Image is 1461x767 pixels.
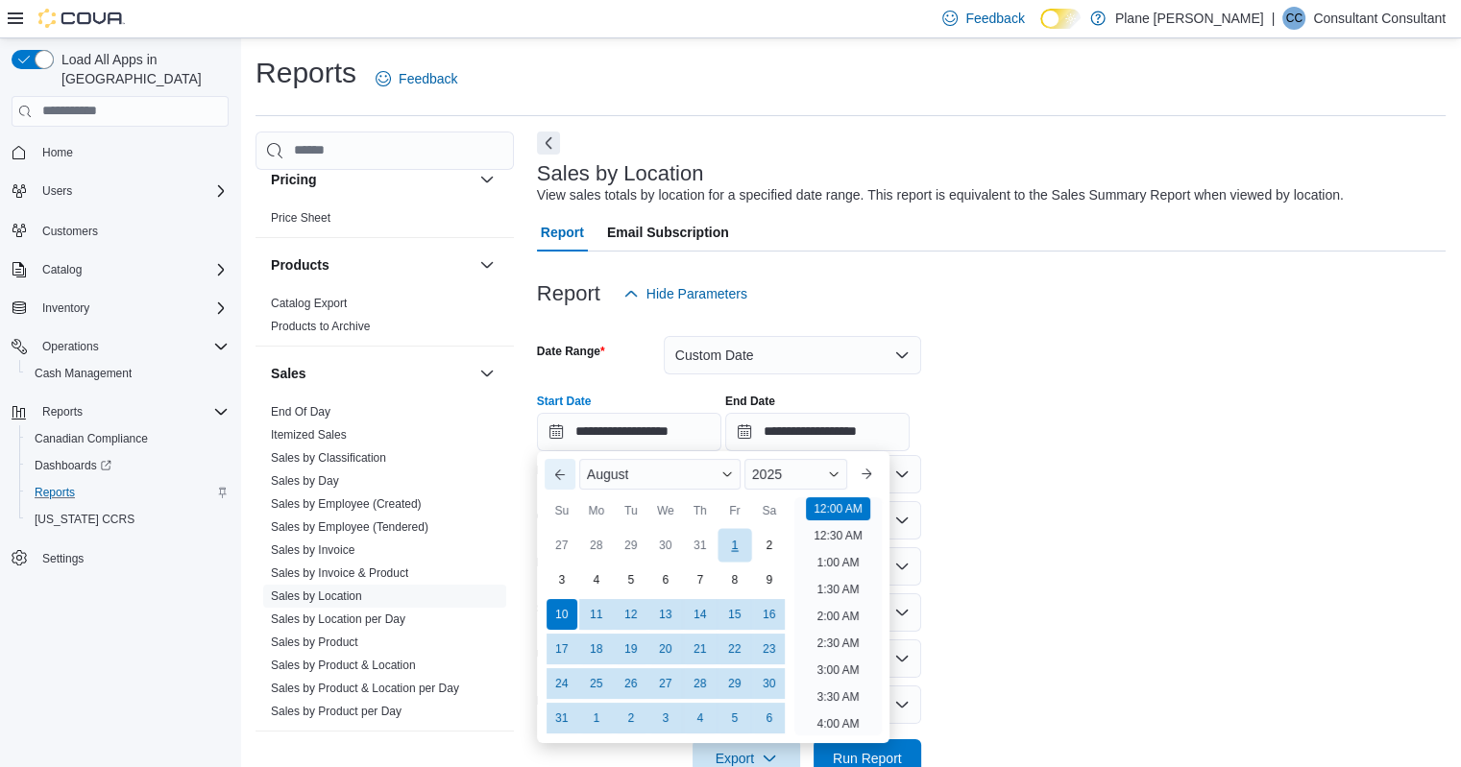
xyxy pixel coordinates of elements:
div: day-13 [650,599,681,630]
div: day-19 [616,634,646,664]
span: Inventory [35,297,229,320]
label: End Date [725,394,775,409]
button: Open list of options [894,513,910,528]
span: Sales by Location per Day [271,611,405,627]
div: day-5 [616,564,646,595]
h3: Sales [271,364,306,383]
span: Sales by Classification [271,450,386,466]
button: Products [271,255,472,275]
button: Pricing [271,170,472,189]
div: day-30 [754,668,785,699]
div: day-26 [616,668,646,699]
div: day-2 [616,703,646,733]
span: End Of Day [271,404,330,419]
a: Cash Management [27,362,139,385]
div: day-31 [547,703,577,733]
div: Mo [581,495,612,526]
button: Products [475,253,499,276]
span: Operations [42,339,99,354]
ul: Time [794,497,882,735]
span: Catalog [42,262,82,277]
span: Report [541,213,584,252]
span: CC [1286,7,1303,30]
label: Date Range [537,344,605,359]
a: Sales by Invoice [271,543,354,557]
h3: Products [271,255,329,275]
li: 12:00 AM [806,497,870,520]
div: day-30 [650,530,681,561]
li: 2:00 AM [809,605,866,628]
span: Dashboards [27,454,229,477]
li: 4:00 AM [809,712,866,735]
span: Home [42,145,73,160]
a: Customers [35,220,106,243]
div: day-4 [581,564,612,595]
div: day-18 [581,634,612,664]
span: Dark Mode [1040,29,1041,30]
div: Button. Open the year selector. 2025 is currently selected. [744,459,847,490]
span: Reports [35,400,229,423]
a: Catalog Export [271,297,347,310]
button: Cash Management [19,360,236,387]
span: [US_STATE] CCRS [35,512,134,527]
input: Dark Mode [1040,9,1081,29]
label: Start Date [537,394,592,409]
button: Open list of options [894,559,910,574]
div: day-31 [685,530,716,561]
div: day-25 [581,668,612,699]
a: [US_STATE] CCRS [27,508,142,531]
p: Consultant Consultant [1313,7,1446,30]
li: 12:30 AM [806,524,870,547]
span: Settings [35,546,229,570]
a: Canadian Compliance [27,427,156,450]
button: Previous Month [545,459,575,490]
div: day-3 [650,703,681,733]
div: day-24 [547,668,577,699]
button: Customers [4,216,236,244]
div: day-17 [547,634,577,664]
div: day-14 [685,599,716,630]
button: Catalog [35,258,89,281]
div: August, 2025 [545,528,787,735]
button: Catalog [4,256,236,283]
span: Feedback [965,9,1024,28]
input: Press the down key to open a popover containing a calendar. [725,413,910,451]
span: Cash Management [27,362,229,385]
a: Dashboards [27,454,119,477]
span: Customers [42,224,98,239]
span: Catalog [35,258,229,281]
div: day-15 [719,599,750,630]
button: Inventory [35,297,97,320]
nav: Complex example [12,131,229,622]
div: day-3 [547,564,577,595]
span: 2025 [752,467,782,482]
button: Operations [35,335,107,358]
span: Users [35,180,229,203]
div: day-27 [650,668,681,699]
div: day-4 [685,703,716,733]
div: day-12 [616,599,646,630]
span: Sales by Invoice [271,542,354,558]
span: Operations [35,335,229,358]
div: Button. Open the month selector. August is currently selected. [579,459,741,490]
span: Home [35,140,229,164]
a: Home [35,141,81,164]
div: day-1 [581,703,612,733]
div: day-6 [650,564,681,595]
a: Products to Archive [271,320,370,333]
span: Washington CCRS [27,508,229,531]
button: Hide Parameters [616,275,755,313]
button: Home [4,138,236,166]
span: Customers [35,218,229,242]
div: day-8 [719,564,750,595]
span: Feedback [399,69,457,88]
div: We [650,495,681,526]
span: Reports [27,481,229,504]
span: Itemized Sales [271,427,347,443]
span: Hide Parameters [646,284,747,303]
span: Price Sheet [271,210,330,226]
button: [US_STATE] CCRS [19,506,236,533]
div: day-29 [616,530,646,561]
span: Sales by Employee (Created) [271,496,422,512]
div: day-5 [719,703,750,733]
